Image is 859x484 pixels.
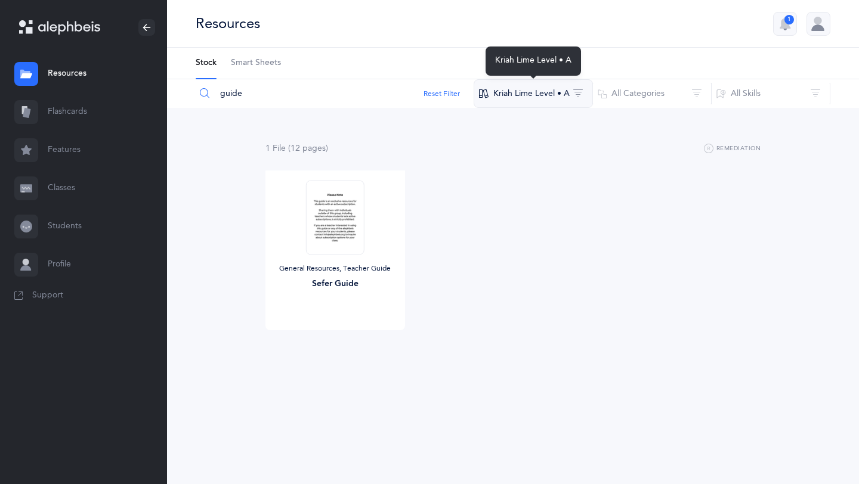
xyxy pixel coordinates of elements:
[486,46,581,76] div: Kriah Lime Level • A
[592,79,712,108] button: All Categories
[32,290,63,302] span: Support
[784,15,794,24] div: 1
[288,144,328,153] span: (12 page )
[275,264,395,274] div: General Resources, Teacher Guide
[265,144,286,153] span: 1 File
[196,14,260,33] div: Resources
[322,144,326,153] span: s
[275,278,395,290] div: Sefer Guide
[474,79,593,108] button: Kriah Lime Level • A
[773,12,797,36] button: 1
[424,88,460,99] button: Reset Filter
[306,180,364,255] img: Sefer_Guide_-_Lime_A_-_Third_Grade_thumbnail_1756878126.png
[704,142,761,156] button: Remediation
[231,57,281,69] span: Smart Sheets
[711,79,830,108] button: All Skills
[195,79,474,108] input: Search Resources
